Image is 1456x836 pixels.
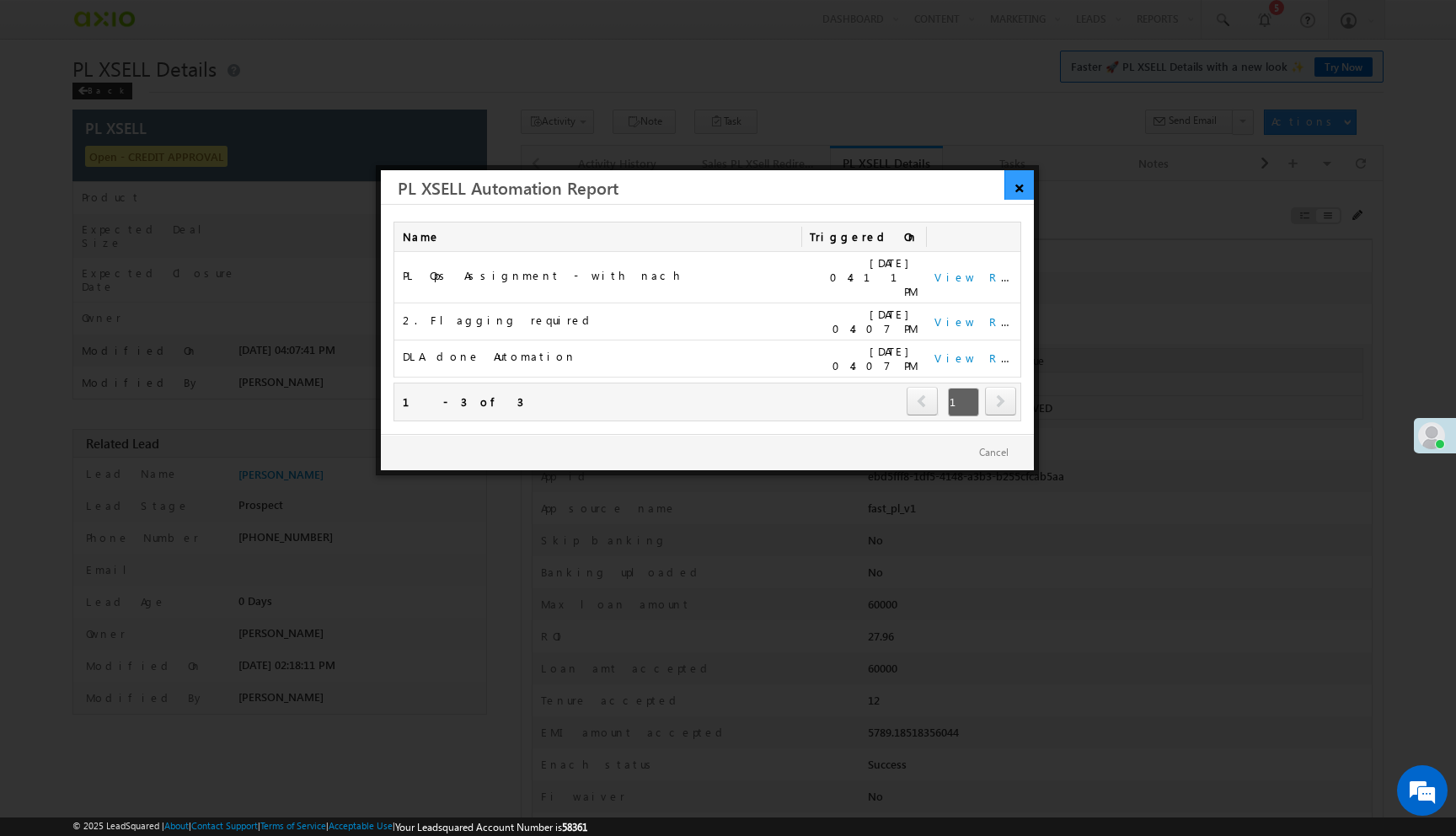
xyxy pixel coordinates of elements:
[403,349,576,363] span: DLA done Automation
[329,820,393,831] a: Acceptable Use
[276,8,317,49] div: Minimize live chat window
[948,388,979,416] span: 1
[229,519,306,542] em: Start Chat
[907,387,938,415] span: prev
[810,345,918,373] div: [DATE] 04:07 PM
[403,313,596,327] span: 2. Flagging required
[394,222,801,251] span: Name
[88,88,283,110] div: Chat with us now
[403,392,523,411] div: 1 - 3 of 3
[801,222,927,251] span: Triggered On
[22,156,308,505] textarea: Type your message and hit 'Enter'
[985,387,1016,415] span: next
[164,820,189,831] a: About
[260,820,326,831] a: Terms of Service
[810,256,918,299] div: [DATE] 04:11 PM
[810,308,918,336] div: [DATE] 04:07 PM
[985,389,1016,415] a: next
[907,389,939,415] a: prev
[962,441,1025,465] button: Cancel
[191,820,258,831] a: Contact Support
[934,351,1039,365] a: View Report
[562,821,587,833] span: 58361
[934,314,1039,329] a: View Report
[29,88,71,110] img: d_60004797649_company_0_60004797649
[403,268,682,282] span: PL Ops Assignment - with nach
[395,821,587,833] span: Your Leadsquared Account Number is
[398,170,1034,204] h3: PL XSELL Automation Report
[72,820,587,833] span: © 2025 LeadSquared | | | | |
[1004,170,1034,200] a: ×
[934,270,1039,284] a: View Report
